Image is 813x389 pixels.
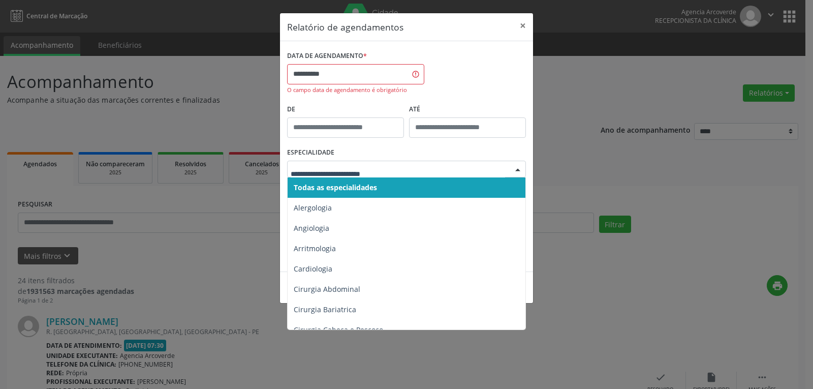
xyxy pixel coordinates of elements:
label: De [287,102,404,117]
h5: Relatório de agendamentos [287,20,403,34]
span: Alergologia [294,203,332,213]
div: O campo data de agendamento é obrigatório [287,86,424,95]
label: DATA DE AGENDAMENTO [287,48,367,64]
span: Angiologia [294,223,329,233]
span: Cirurgia Cabeça e Pescoço [294,325,383,335]
button: Close [513,13,533,38]
span: Cardiologia [294,264,332,274]
span: Cirurgia Abdominal [294,284,360,294]
span: Arritmologia [294,244,336,253]
span: Cirurgia Bariatrica [294,305,356,314]
label: ATÉ [409,102,526,117]
label: ESPECIALIDADE [287,145,334,161]
span: Todas as especialidades [294,183,377,192]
